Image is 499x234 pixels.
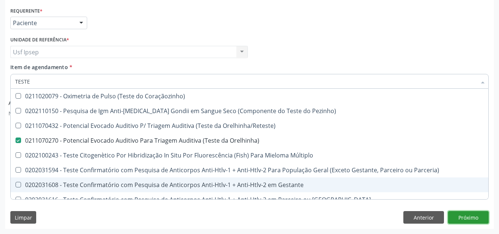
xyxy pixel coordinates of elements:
label: Requerente [10,5,42,17]
input: Buscar por procedimentos [15,74,476,89]
label: Anexos adicionados [8,98,60,109]
button: Anterior [403,211,444,224]
p: Nenhum anexo disponível. [8,109,75,117]
button: Próximo [448,211,489,224]
span: Paciente [13,19,72,27]
button: Limpar [10,211,36,224]
span: Item de agendamento [10,64,68,71]
label: Unidade de referência [10,34,69,46]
